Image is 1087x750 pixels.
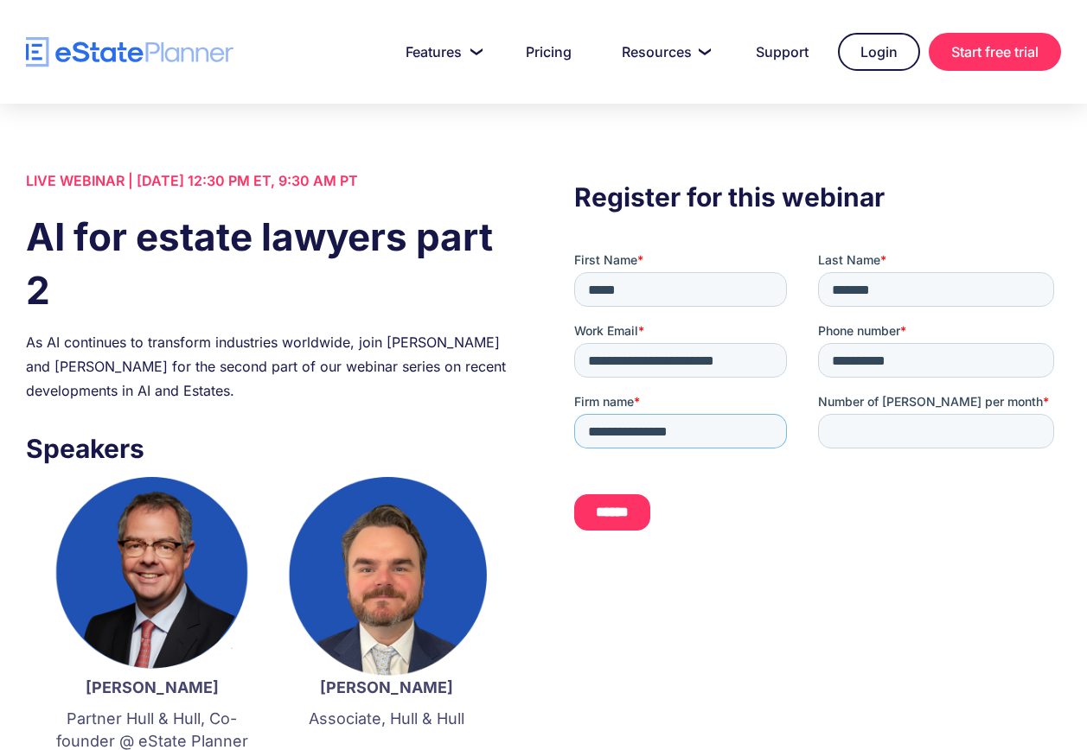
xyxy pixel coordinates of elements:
[286,708,486,730] p: Associate, Hull & Hull
[26,210,513,317] h1: AI for estate lawyers part 2
[574,177,1061,217] h3: Register for this webinar
[505,35,592,69] a: Pricing
[385,35,496,69] a: Features
[929,33,1061,71] a: Start free trial
[601,35,726,69] a: Resources
[735,35,829,69] a: Support
[320,678,453,696] strong: [PERSON_NAME]
[26,429,513,468] h3: Speakers
[574,251,1061,545] iframe: Form 0
[26,168,513,193] div: LIVE WEBINAR | [DATE] 12:30 PM ET, 9:30 AM PT
[26,330,513,403] div: As AI continues to transform industries worldwide, join [PERSON_NAME] and [PERSON_NAME] for the s...
[26,37,233,67] a: home
[838,33,920,71] a: Login
[86,678,219,696] strong: [PERSON_NAME]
